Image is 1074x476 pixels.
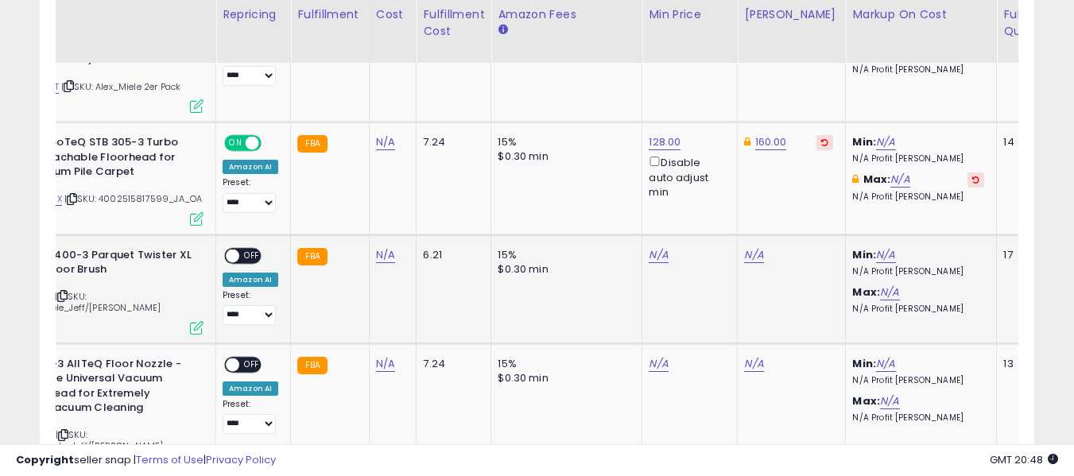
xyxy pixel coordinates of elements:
a: N/A [649,247,668,263]
div: 7.24 [423,357,479,371]
b: Miele 365-3 AllTeQ Floor Nozzle - Attachable Universal Vacuum Cleaner Head for Extremely Smooth V... [1,357,194,420]
span: 2025-10-6 20:48 GMT [990,452,1058,467]
div: 15% [498,248,630,262]
strong: Copyright [16,452,74,467]
a: N/A [876,356,895,372]
div: Amazon Fees [498,6,635,23]
div: 17 [1003,248,1053,262]
b: Min: [852,356,876,371]
div: $0.30 min [498,371,630,385]
p: N/A Profit [PERSON_NAME] [852,375,984,386]
p: N/A Profit [PERSON_NAME] [852,64,984,75]
div: Fulfillment Cost [423,6,484,40]
div: Markup on Cost [852,6,990,23]
div: Preset: [223,399,278,435]
a: 160.00 [755,134,787,150]
a: Terms of Use [136,452,204,467]
div: Amazon AI [223,273,278,287]
a: 128.00 [649,134,680,150]
span: OFF [259,137,285,150]
small: FBA [297,135,327,153]
b: Miele TurboTeQ STB 305-3 Turbo Brush, Attachable Floorhead for Low-Medium Pile Carpet [1,135,194,184]
b: Max: [852,393,880,408]
span: OFF [239,358,265,371]
div: Fulfillment [297,6,362,23]
a: N/A [890,172,909,188]
div: Preset: [223,177,278,213]
div: Fulfillable Quantity [1003,6,1058,40]
a: N/A [376,356,395,372]
a: N/A [880,284,899,300]
a: N/A [376,247,395,263]
a: N/A [649,356,668,372]
div: Disable auto adjust min [649,153,725,199]
div: 15% [498,135,630,149]
div: 14 [1003,135,1053,149]
div: Preset: [223,290,278,326]
div: $0.30 min [498,149,630,164]
b: Max: [852,284,880,300]
a: N/A [876,134,895,150]
span: OFF [239,249,265,262]
small: FBA [297,248,327,265]
span: | SKU: Alex_Miele 2er Pack [61,80,180,93]
small: FBA [297,357,327,374]
span: | SKU: 4002515817599_JA_OA [64,192,202,205]
span: ON [226,137,246,150]
b: Min: [852,134,876,149]
a: N/A [744,247,763,263]
b: Min: [852,247,876,262]
div: Repricing [223,6,284,23]
a: N/A [744,356,763,372]
p: N/A Profit [PERSON_NAME] [852,304,984,315]
a: N/A [876,247,895,263]
div: Preset: [223,51,278,87]
div: [PERSON_NAME] [744,6,839,23]
b: Max: [863,172,891,187]
a: N/A [880,393,899,409]
small: Amazon Fees. [498,23,507,37]
div: 15% [498,357,630,371]
div: Amazon AI [223,381,278,396]
b: Miele SBB 400-3 Parquet Twister XL Smooth Floor Brush [1,248,194,281]
div: 7.24 [423,135,479,149]
p: N/A Profit [PERSON_NAME] [852,153,984,164]
div: seller snap | | [16,453,276,468]
div: Min Price [649,6,731,23]
a: Privacy Policy [206,452,276,467]
p: N/A Profit [PERSON_NAME] [852,192,984,203]
div: $0.30 min [498,262,630,277]
p: N/A Profit [PERSON_NAME] [852,412,984,424]
div: Amazon AI [223,160,278,174]
div: Cost [376,6,410,23]
p: N/A Profit [PERSON_NAME] [852,266,984,277]
div: 13 [1003,357,1053,371]
div: 6.21 [423,248,479,262]
a: N/A [376,134,395,150]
